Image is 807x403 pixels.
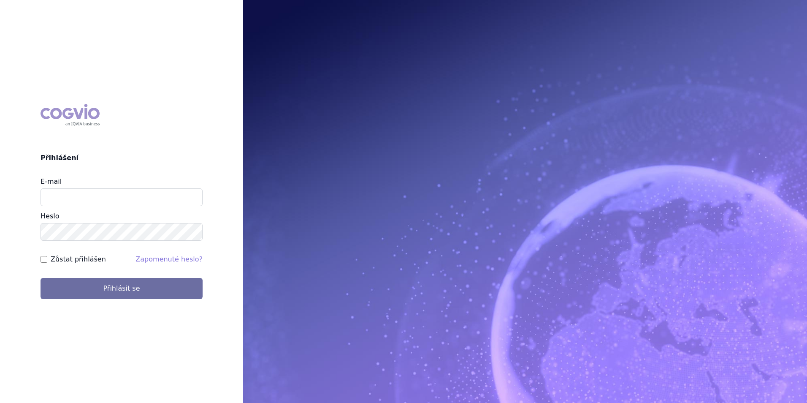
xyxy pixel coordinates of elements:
label: Zůstat přihlášen [51,254,106,264]
h2: Přihlášení [41,153,203,163]
a: Zapomenuté heslo? [135,255,203,263]
div: COGVIO [41,104,100,126]
button: Přihlásit se [41,278,203,299]
label: E-mail [41,177,62,185]
label: Heslo [41,212,59,220]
